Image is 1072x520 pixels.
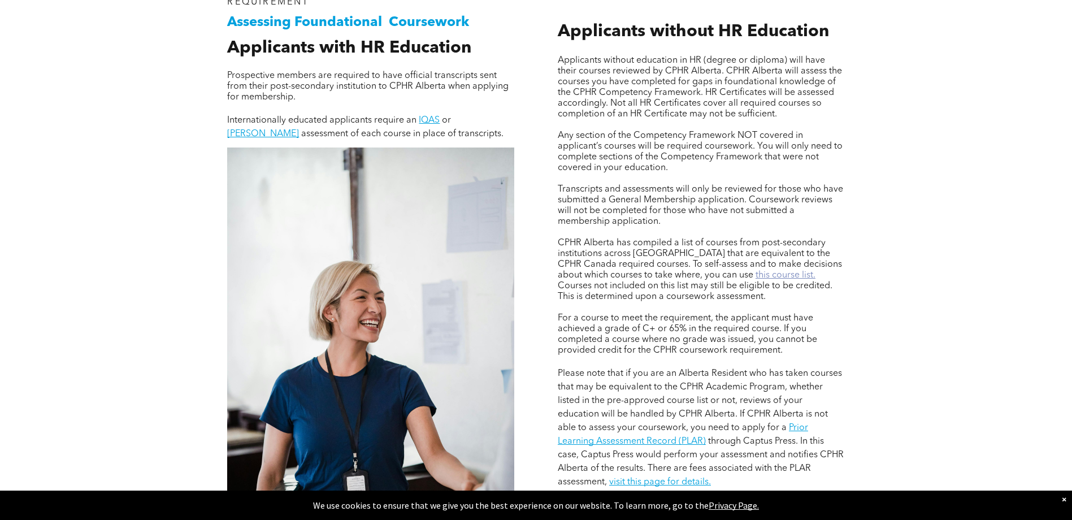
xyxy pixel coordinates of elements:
span: Please note that if you are an Alberta Resident who has taken courses that may be equivalent to t... [558,369,842,432]
span: Internationally educated applicants require an [227,116,416,125]
span: Any section of the Competency Framework NOT covered in applicant’s courses will be required cours... [558,131,843,172]
a: this course list. [756,271,815,280]
span: Courses not included on this list may still be eligible to be credited. This is determined upon a... [558,281,832,301]
span: assessment of each course in place of transcripts. [301,129,504,138]
span: Transcripts and assessments will only be reviewed for those who have submitted a General Membersh... [558,185,843,226]
span: Applicants without HR Education [558,23,829,40]
a: [PERSON_NAME] [227,129,299,138]
span: Prospective members are required to have official transcripts sent from their post-secondary inst... [227,71,509,102]
a: visit this page for details. [609,478,711,487]
a: Privacy Page. [709,500,759,511]
div: Dismiss notification [1062,493,1066,505]
span: Assessing Foundational Coursework [227,16,469,29]
span: or [442,116,451,125]
a: IQAS [419,116,440,125]
span: For a course to meet the requirement, the applicant must have achieved a grade of C+ or 65% in th... [558,314,817,355]
span: Applicants with HR Education [227,40,471,57]
span: Applicants without education in HR (degree or diploma) will have their courses reviewed by CPHR A... [558,56,842,119]
span: CPHR Alberta has compiled a list of courses from post-secondary institutions across [GEOGRAPHIC_D... [558,239,842,280]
